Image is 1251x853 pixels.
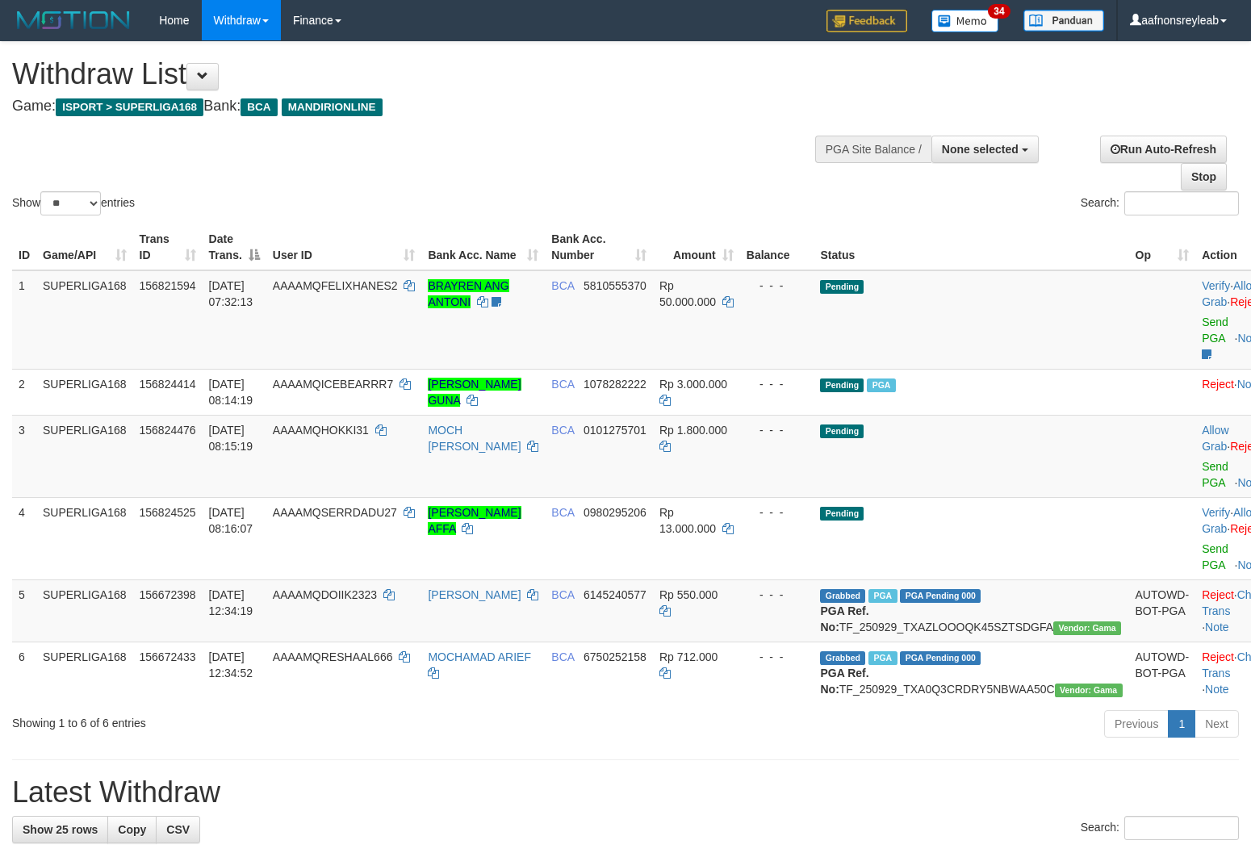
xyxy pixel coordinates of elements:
span: Grabbed [820,651,865,665]
b: PGA Ref. No: [820,667,868,696]
span: ISPORT > SUPERLIGA168 [56,98,203,116]
div: - - - [747,587,808,603]
th: Game/API: activate to sort column ascending [36,224,133,270]
td: 4 [12,497,36,579]
h4: Game: Bank: [12,98,818,115]
span: AAAAMQRESHAAL666 [273,650,393,663]
b: PGA Ref. No: [820,604,868,633]
a: CSV [156,816,200,843]
span: 156824476 [140,424,196,437]
select: Showentries [40,191,101,215]
td: AUTOWD-BOT-PGA [1129,579,1196,642]
a: [PERSON_NAME] GUNA [428,378,521,407]
span: 156824414 [140,378,196,391]
div: - - - [747,504,808,521]
span: Vendor URL: https://trx31.1velocity.biz [1055,684,1123,697]
span: BCA [551,378,574,391]
a: Send PGA [1202,316,1228,345]
td: SUPERLIGA168 [36,642,133,704]
div: - - - [747,376,808,392]
a: Next [1195,710,1239,738]
span: BCA [551,279,574,292]
span: BCA [551,588,574,601]
input: Search: [1124,816,1239,840]
span: Copy 1078282222 to clipboard [584,378,646,391]
th: Balance [740,224,814,270]
td: SUPERLIGA168 [36,369,133,415]
label: Search: [1081,816,1239,840]
th: Bank Acc. Name: activate to sort column ascending [421,224,545,270]
span: Marked by aafsoycanthlai [868,589,897,603]
span: Vendor URL: https://trx31.1velocity.biz [1053,621,1121,635]
div: Showing 1 to 6 of 6 entries [12,709,509,731]
span: [DATE] 08:14:19 [209,378,253,407]
th: Date Trans.: activate to sort column descending [203,224,266,270]
a: Show 25 rows [12,816,108,843]
a: Note [1205,683,1229,696]
a: Reject [1202,588,1234,601]
a: Note [1205,621,1229,633]
h1: Withdraw List [12,58,818,90]
th: Bank Acc. Number: activate to sort column ascending [545,224,653,270]
th: User ID: activate to sort column ascending [266,224,422,270]
a: Stop [1181,163,1227,190]
td: AUTOWD-BOT-PGA [1129,642,1196,704]
span: 34 [988,4,1010,19]
span: BCA [241,98,277,116]
td: SUPERLIGA168 [36,497,133,579]
span: Copy 0101275701 to clipboard [584,424,646,437]
span: [DATE] 12:34:52 [209,650,253,679]
span: · [1202,424,1230,453]
td: 1 [12,270,36,370]
th: Trans ID: activate to sort column ascending [133,224,203,270]
span: PGA Pending [900,589,981,603]
span: [DATE] 08:15:19 [209,424,253,453]
span: Rp 712.000 [659,650,718,663]
td: 3 [12,415,36,497]
button: None selected [931,136,1039,163]
div: - - - [747,422,808,438]
span: None selected [942,143,1019,156]
a: [PERSON_NAME] AFFA [428,506,521,535]
a: Verify [1202,506,1230,519]
th: Op: activate to sort column ascending [1129,224,1196,270]
span: Show 25 rows [23,823,98,836]
a: MOCHAMAD ARIEF [428,650,531,663]
span: Marked by aafsoycanthlai [868,651,897,665]
span: BCA [551,650,574,663]
span: PGA Pending [900,651,981,665]
a: Verify [1202,279,1230,292]
span: Copy 6145240577 to clipboard [584,588,646,601]
span: Pending [820,280,864,294]
img: Feedback.jpg [826,10,907,32]
label: Search: [1081,191,1239,215]
td: SUPERLIGA168 [36,415,133,497]
a: Previous [1104,710,1169,738]
span: Pending [820,378,864,392]
span: Rp 550.000 [659,588,718,601]
div: - - - [747,649,808,665]
td: TF_250929_TXA0Q3CRDRY5NBWAA50C [814,642,1128,704]
span: Copy 6750252158 to clipboard [584,650,646,663]
img: panduan.png [1023,10,1104,31]
th: Status [814,224,1128,270]
span: [DATE] 07:32:13 [209,279,253,308]
th: Amount: activate to sort column ascending [653,224,740,270]
span: Copy 5810555370 to clipboard [584,279,646,292]
span: Marked by aafnonsreyleab [867,378,895,392]
span: Rp 1.800.000 [659,424,727,437]
td: SUPERLIGA168 [36,270,133,370]
a: Send PGA [1202,542,1228,571]
h1: Latest Withdraw [12,776,1239,809]
span: AAAAMQDOIIK2323 [273,588,377,601]
a: 1 [1168,710,1195,738]
div: - - - [747,278,808,294]
td: SUPERLIGA168 [36,579,133,642]
a: BRAYREN ANG ANTONI [428,279,508,308]
span: Pending [820,424,864,438]
span: MANDIRIONLINE [282,98,383,116]
td: 2 [12,369,36,415]
a: Reject [1202,378,1234,391]
span: AAAAMQSERRDADU27 [273,506,397,519]
span: [DATE] 12:34:19 [209,588,253,617]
